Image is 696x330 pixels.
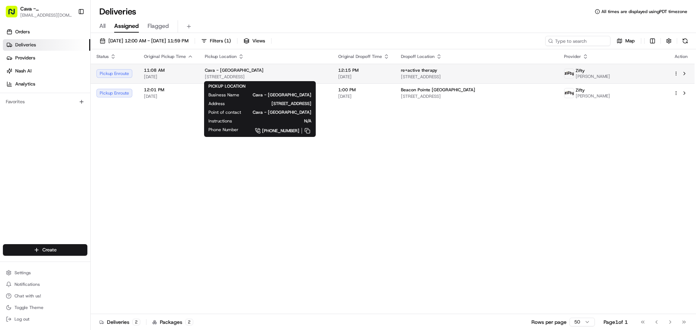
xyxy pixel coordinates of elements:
span: Assigned [114,22,139,30]
span: Provider [564,54,581,59]
a: Nash AI [3,65,90,77]
img: Wisdom Oko [7,105,19,120]
span: Cava - [GEOGRAPHIC_DATA] [253,109,311,115]
div: Page 1 of 1 [604,318,628,326]
span: [STREET_ADDRESS] [236,101,311,106]
a: Orders [3,26,90,38]
span: 12:15 PM [338,67,389,73]
button: Refresh [680,36,690,46]
span: [DATE] [83,112,98,118]
span: Pickup Location [205,54,237,59]
span: • [79,112,81,118]
span: [PHONE_NUMBER] [262,128,299,134]
input: Type to search [545,36,610,46]
span: 1:00 PM [338,87,389,93]
span: Point of contact [208,109,241,115]
a: [PHONE_NUMBER] [250,127,311,135]
span: Analytics [15,81,35,87]
span: Status [96,54,109,59]
span: Zifty [576,87,585,93]
a: Powered byPylon [51,160,88,166]
span: Deliveries [15,42,36,48]
p: Rows per page [531,318,567,326]
span: [STREET_ADDRESS] [401,93,552,99]
div: 2 [185,319,193,325]
button: Settings [3,268,87,278]
span: Create [42,247,57,253]
button: Map [613,36,638,46]
div: Action [674,54,689,59]
span: Address [208,101,225,106]
a: 📗Knowledge Base [4,139,58,153]
button: Toggle Theme [3,302,87,313]
span: Pylon [72,160,88,166]
button: Cava - [GEOGRAPHIC_DATA][EMAIL_ADDRESS][DOMAIN_NAME] [3,3,75,20]
button: Notifications [3,279,87,289]
div: We're available if you need us! [33,76,100,82]
span: Filters [210,38,231,44]
button: Log out [3,314,87,324]
span: Original Pickup Time [144,54,186,59]
img: Nash [7,7,22,22]
div: Past conversations [7,94,46,100]
p: Welcome 👋 [7,29,132,41]
button: Cava - [GEOGRAPHIC_DATA] [20,5,72,12]
span: Cava - [GEOGRAPHIC_DATA] [251,92,311,98]
img: zifty-logo-trans-sq.png [564,88,574,98]
button: Views [240,36,268,46]
img: zifty-logo-trans-sq.png [564,69,574,78]
h1: Deliveries [99,6,136,17]
span: N/A [244,118,311,124]
span: Notifications [14,281,40,287]
button: Filters(1) [198,36,234,46]
button: Start new chat [123,71,132,80]
span: Cava - [GEOGRAPHIC_DATA] [205,67,264,73]
div: Favorites [3,96,87,108]
span: Phone Number [208,127,239,133]
span: [PERSON_NAME] [576,93,610,99]
span: Flagged [148,22,169,30]
a: Providers [3,52,90,64]
span: Providers [15,55,35,61]
button: Chat with us! [3,291,87,301]
span: Views [252,38,265,44]
button: Create [3,244,87,256]
a: Deliveries [3,39,90,51]
span: All [99,22,105,30]
button: [DATE] 12:00 AM - [DATE] 11:59 PM [96,36,192,46]
div: 📗 [7,143,13,149]
button: See all [112,93,132,101]
span: Orders [15,29,30,35]
span: 12:01 PM [144,87,193,93]
span: 11:08 AM [144,67,193,73]
span: Instructions [208,118,232,124]
span: [PERSON_NAME] [576,74,610,79]
span: PICKUP LOCATION [208,83,245,89]
a: Analytics [3,78,90,90]
span: Map [625,38,635,44]
span: Log out [14,316,29,322]
span: All times are displayed using PDT timezone [601,9,687,14]
img: 1736555255976-a54dd68f-1ca7-489b-9aae-adbdc363a1c4 [14,113,20,118]
span: [DATE] 12:00 AM - [DATE] 11:59 PM [108,38,188,44]
span: Wisdom [PERSON_NAME] [22,112,77,118]
a: 💻API Documentation [58,139,119,153]
span: Business Name [208,92,239,98]
div: Deliveries [99,318,140,326]
span: Toggle Theme [14,305,43,310]
div: Start new chat [33,69,119,76]
span: re+active therapy [401,67,437,73]
button: [EMAIL_ADDRESS][DOMAIN_NAME] [20,12,72,18]
span: Beacon Pointe [GEOGRAPHIC_DATA] [401,87,475,93]
img: 1736555255976-a54dd68f-1ca7-489b-9aae-adbdc363a1c4 [7,69,20,82]
span: [DATE] [338,93,389,99]
span: [STREET_ADDRESS] [401,74,552,80]
div: 2 [132,319,140,325]
span: Original Dropoff Time [338,54,382,59]
span: Dropoff Location [401,54,435,59]
span: [DATE] [144,74,193,80]
span: ( 1 ) [224,38,231,44]
input: Clear [19,47,120,54]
